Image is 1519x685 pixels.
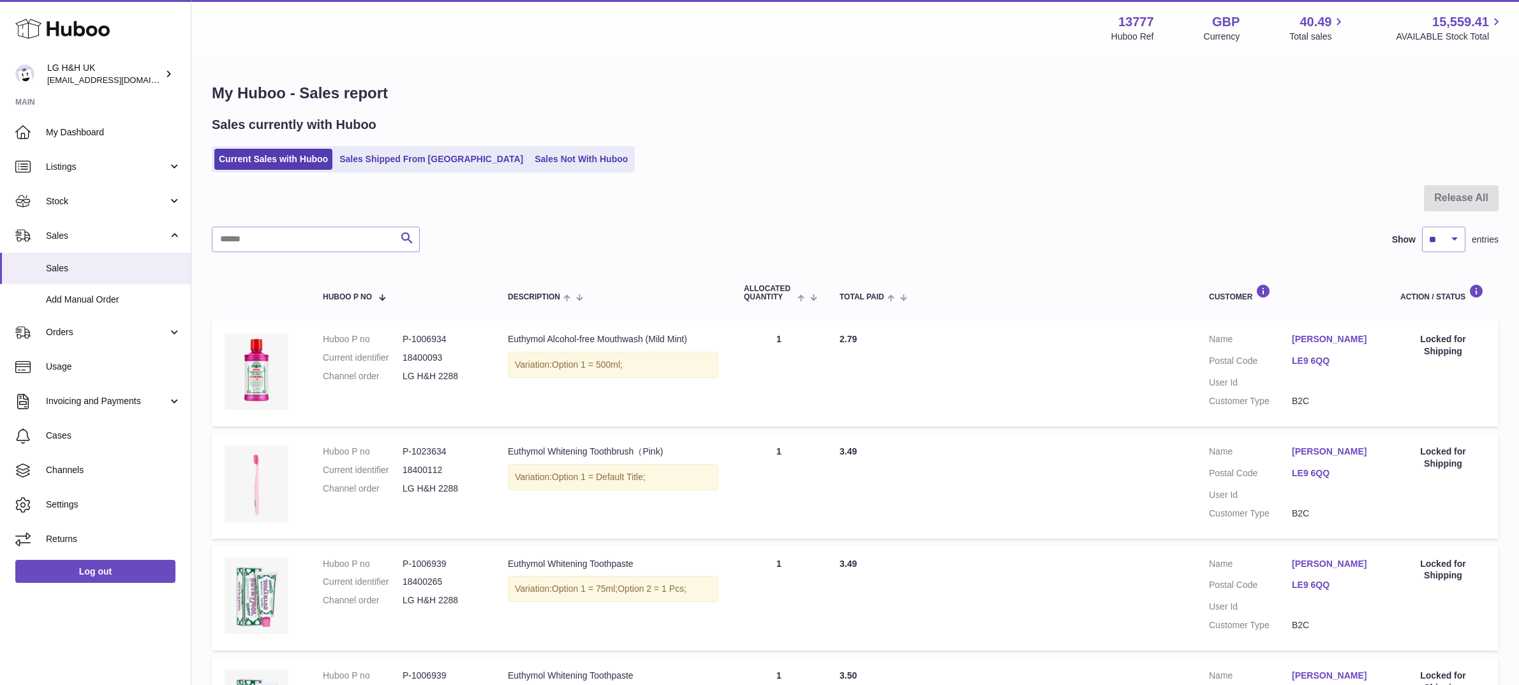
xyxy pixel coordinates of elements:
[508,670,718,682] div: Euthymol Whitening Toothpaste
[1292,670,1375,682] a: [PERSON_NAME]
[530,149,632,170] a: Sales Not With Huboo
[225,446,288,522] img: Euthymol_Whitening_Toothbrush_Pink_-Image-4.webp
[508,558,718,570] div: Euthymol Whitening Toothpaste
[212,116,376,133] h2: Sales currently with Huboo
[46,326,168,338] span: Orders
[15,560,175,583] a: Log out
[46,464,181,476] span: Channels
[508,293,560,301] span: Description
[508,333,718,345] div: Euthymol Alcohol-free Mouthwash (Mild Mint)
[46,126,181,139] span: My Dashboard
[1209,446,1292,461] dt: Name
[46,361,181,373] span: Usage
[1209,355,1292,370] dt: Postal Code
[323,594,403,606] dt: Channel order
[46,294,181,306] span: Add Manual Order
[46,533,181,545] span: Returns
[225,558,288,635] img: whitening-toothpaste.webp
[1209,284,1375,301] div: Customer
[403,576,482,588] dd: 18400265
[1396,13,1504,43] a: 15,559.41 AVAILABLE Stock Total
[1400,446,1486,470] div: Locked for Shipping
[335,149,528,170] a: Sales Shipped From [GEOGRAPHIC_DATA]
[1289,31,1346,43] span: Total sales
[1111,31,1154,43] div: Huboo Ref
[731,545,827,651] td: 1
[1209,558,1292,573] dt: Name
[508,446,718,458] div: Euthymol Whitening Toothbrush（Pink)
[840,559,857,569] span: 3.49
[46,195,168,207] span: Stock
[403,446,482,458] dd: P-1023634
[731,320,827,426] td: 1
[323,483,403,495] dt: Channel order
[552,359,623,370] span: Option 1 = 500ml;
[1392,234,1416,246] label: Show
[46,395,168,407] span: Invoicing and Payments
[1118,13,1154,31] strong: 13777
[323,558,403,570] dt: Huboo P no
[212,83,1499,103] h1: My Huboo - Sales report
[225,333,288,410] img: Euthymol_Alcohol_Free_Mild_Mint_Mouthwash_500ml.webp
[1292,355,1375,367] a: LE9 6QQ
[1400,284,1486,301] div: Action / Status
[46,430,181,442] span: Cases
[46,262,181,275] span: Sales
[744,285,794,301] span: ALLOCATED Quantity
[214,149,332,170] a: Current Sales with Huboo
[403,352,482,364] dd: 18400093
[1292,508,1375,520] dd: B2C
[1209,601,1292,613] dt: User Id
[1400,333,1486,358] div: Locked for Shipping
[840,334,857,344] span: 2.79
[47,75,188,85] span: [EMAIL_ADDRESS][DOMAIN_NAME]
[1209,619,1292,631] dt: Customer Type
[46,230,168,242] span: Sales
[1212,13,1240,31] strong: GBP
[552,472,646,482] span: Option 1 = Default Title;
[323,370,403,382] dt: Channel order
[840,446,857,456] span: 3.49
[323,576,403,588] dt: Current identifier
[1400,558,1486,582] div: Locked for Shipping
[47,62,162,86] div: LG H&H UK
[508,576,718,602] div: Variation:
[1300,13,1331,31] span: 40.49
[1209,670,1292,685] dt: Name
[46,161,168,173] span: Listings
[403,594,482,606] dd: LG H&H 2288
[1204,31,1240,43] div: Currency
[1292,446,1375,458] a: [PERSON_NAME]
[403,464,482,476] dd: 18400112
[1292,579,1375,591] a: LE9 6QQ
[1292,395,1375,407] dd: B2C
[323,670,403,682] dt: Huboo P no
[1292,619,1375,631] dd: B2C
[508,352,718,378] div: Variation:
[552,583,618,594] span: Option 1 = 75ml;
[323,293,372,301] span: Huboo P no
[323,352,403,364] dt: Current identifier
[403,370,482,382] dd: LG H&H 2288
[1209,467,1292,483] dt: Postal Code
[1209,333,1292,349] dt: Name
[1209,377,1292,389] dt: User Id
[840,670,857,681] span: 3.50
[1292,558,1375,570] a: [PERSON_NAME]
[1472,234,1499,246] span: entries
[1396,31,1504,43] span: AVAILABLE Stock Total
[46,499,181,511] span: Settings
[1432,13,1489,31] span: 15,559.41
[323,333,403,345] dt: Huboo P no
[1209,579,1292,594] dt: Postal Code
[1209,508,1292,520] dt: Customer Type
[1292,467,1375,479] a: LE9 6QQ
[1292,333,1375,345] a: [PERSON_NAME]
[403,558,482,570] dd: P-1006939
[1209,489,1292,501] dt: User Id
[323,446,403,458] dt: Huboo P no
[1209,395,1292,407] dt: Customer Type
[618,583,686,594] span: Option 2 = 1 Pcs;
[403,483,482,495] dd: LG H&H 2288
[403,333,482,345] dd: P-1006934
